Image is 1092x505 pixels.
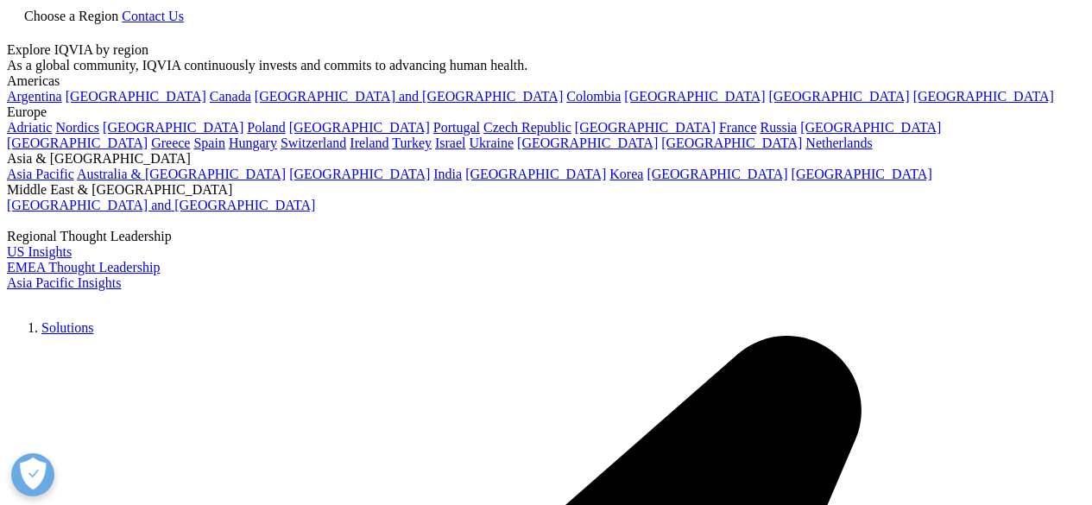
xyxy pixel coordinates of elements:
[624,89,765,104] a: [GEOGRAPHIC_DATA]
[7,275,121,290] a: Asia Pacific Insights
[435,136,466,150] a: Israel
[55,120,99,135] a: Nordics
[647,167,787,181] a: [GEOGRAPHIC_DATA]
[7,198,315,212] a: [GEOGRAPHIC_DATA] and [GEOGRAPHIC_DATA]
[7,260,160,275] a: EMEA Thought Leadership
[392,136,432,150] a: Turkey
[7,58,1085,73] div: As a global community, IQVIA continuously invests and commits to advancing human health.
[7,229,1085,244] div: Regional Thought Leadership
[247,120,285,135] a: Poland
[77,167,286,181] a: Australia & [GEOGRAPHIC_DATA]
[7,244,72,259] a: US Insights
[433,120,480,135] a: Portugal
[229,136,277,150] a: Hungary
[7,104,1085,120] div: Europe
[805,136,872,150] a: Netherlands
[7,151,1085,167] div: Asia & [GEOGRAPHIC_DATA]
[7,136,148,150] a: [GEOGRAPHIC_DATA]
[719,120,757,135] a: France
[66,89,206,104] a: [GEOGRAPHIC_DATA]
[913,89,1054,104] a: [GEOGRAPHIC_DATA]
[255,89,563,104] a: [GEOGRAPHIC_DATA] and [GEOGRAPHIC_DATA]
[661,136,802,150] a: [GEOGRAPHIC_DATA]
[609,167,643,181] a: Korea
[575,120,716,135] a: [GEOGRAPHIC_DATA]
[7,42,1085,58] div: Explore IQVIA by region
[289,167,430,181] a: [GEOGRAPHIC_DATA]
[792,167,932,181] a: [GEOGRAPHIC_DATA]
[41,320,93,335] a: Solutions
[566,89,621,104] a: Colombia
[7,120,52,135] a: Adriatic
[193,136,224,150] a: Spain
[433,167,462,181] a: India
[151,136,190,150] a: Greece
[289,120,430,135] a: [GEOGRAPHIC_DATA]
[483,120,571,135] a: Czech Republic
[350,136,388,150] a: Ireland
[761,120,798,135] a: Russia
[470,136,514,150] a: Ukraine
[24,9,118,23] span: Choose a Region
[7,182,1085,198] div: Middle East & [GEOGRAPHIC_DATA]
[517,136,658,150] a: [GEOGRAPHIC_DATA]
[7,89,62,104] a: Argentina
[210,89,251,104] a: Canada
[7,73,1085,89] div: Americas
[11,453,54,496] button: Open Preferences
[465,167,606,181] a: [GEOGRAPHIC_DATA]
[103,120,243,135] a: [GEOGRAPHIC_DATA]
[122,9,184,23] a: Contact Us
[7,167,74,181] a: Asia Pacific
[800,120,941,135] a: [GEOGRAPHIC_DATA]
[281,136,346,150] a: Switzerland
[769,89,910,104] a: [GEOGRAPHIC_DATA]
